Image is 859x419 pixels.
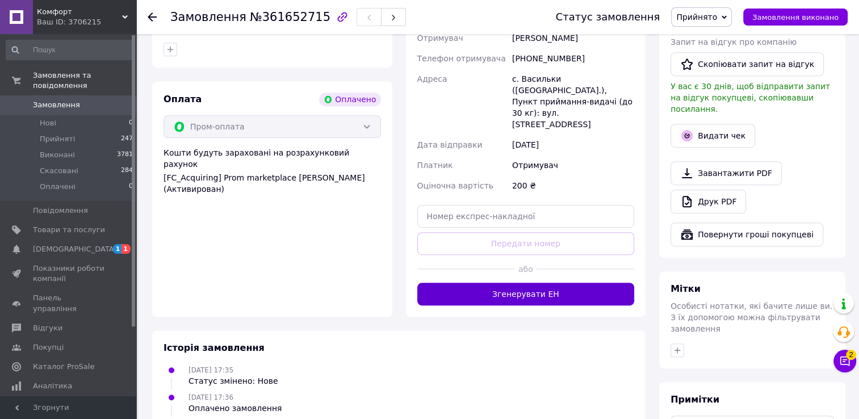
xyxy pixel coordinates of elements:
[671,394,719,405] span: Примітки
[40,134,75,144] span: Прийняті
[671,301,832,333] span: Особисті нотатки, які бачите лише ви. З їх допомогою можна фільтрувати замовлення
[40,166,78,176] span: Скасовані
[515,263,537,275] span: або
[33,381,72,391] span: Аналітика
[417,54,506,63] span: Телефон отримувача
[846,350,856,360] span: 2
[510,175,636,196] div: 200 ₴
[250,10,330,24] span: №361652715
[148,11,157,23] div: Повернутися назад
[417,181,493,190] span: Оціночна вартість
[40,182,76,192] span: Оплачені
[417,33,463,43] span: Отримувач
[676,12,717,22] span: Прийнято
[33,206,88,216] span: Повідомлення
[510,48,636,69] div: [PHONE_NUMBER]
[417,205,635,228] input: Номер експрес-накладної
[164,172,381,195] div: [FC_Acquiring] Prom marketplace [PERSON_NAME] (Активирован)
[671,190,746,213] a: Друк PDF
[417,283,635,305] button: Згенерувати ЕН
[117,150,133,160] span: 3781
[833,350,856,372] button: Чат з покупцем2
[671,37,797,47] span: Запит на відгук про компанію
[417,74,447,83] span: Адреса
[188,403,282,414] div: Оплачено замовлення
[671,124,755,148] button: Видати чек
[37,17,136,27] div: Ваш ID: 3706215
[417,140,483,149] span: Дата відправки
[164,94,202,104] span: Оплата
[6,40,134,60] input: Пошук
[33,70,136,91] span: Замовлення та повідомлення
[33,100,80,110] span: Замовлення
[33,263,105,284] span: Показники роботи компанії
[129,118,133,128] span: 0
[37,7,122,17] span: Комфорт
[188,366,233,374] span: [DATE] 17:35
[113,244,122,254] span: 1
[671,82,830,114] span: У вас є 30 днів, щоб відправити запит на відгук покупцеві, скопіювавши посилання.
[129,182,133,192] span: 0
[671,52,824,76] button: Скопіювати запит на відгук
[752,13,839,22] span: Замовлення виконано
[510,69,636,135] div: с. Васильки ([GEOGRAPHIC_DATA].), Пункт приймання-видачі (до 30 кг): вул. [STREET_ADDRESS]
[319,93,380,106] div: Оплачено
[188,393,233,401] span: [DATE] 17:36
[510,155,636,175] div: Отримувач
[417,161,453,170] span: Платник
[164,342,265,353] span: Історія замовлення
[743,9,848,26] button: Замовлення виконано
[33,293,105,313] span: Панель управління
[671,223,823,246] button: Повернути гроші покупцеві
[556,11,660,23] div: Статус замовлення
[33,323,62,333] span: Відгуки
[170,10,246,24] span: Замовлення
[33,225,105,235] span: Товари та послуги
[188,375,278,387] div: Статус змінено: Нове
[33,244,117,254] span: [DEMOGRAPHIC_DATA]
[121,166,133,176] span: 284
[671,283,701,294] span: Мітки
[164,147,381,195] div: Кошти будуть зараховані на розрахунковий рахунок
[40,150,75,160] span: Виконані
[510,28,636,48] div: [PERSON_NAME]
[40,118,56,128] span: Нові
[510,135,636,155] div: [DATE]
[121,134,133,144] span: 247
[33,362,94,372] span: Каталог ProSale
[121,244,131,254] span: 1
[33,342,64,353] span: Покупці
[671,161,782,185] a: Завантажити PDF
